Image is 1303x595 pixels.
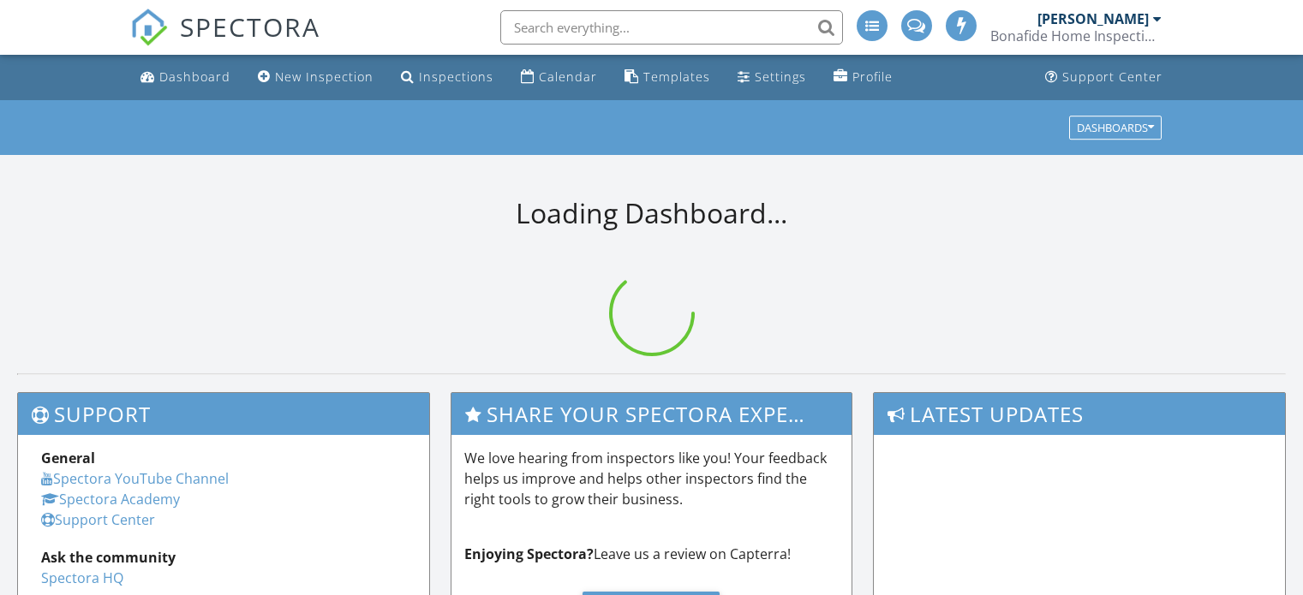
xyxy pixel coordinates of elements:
a: Spectora YouTube Channel [41,469,229,488]
input: Search everything... [500,10,843,45]
div: Ask the community [41,547,406,568]
p: Leave us a review on Capterra! [464,544,840,564]
div: Support Center [1062,68,1163,85]
div: Profile [852,68,893,85]
a: Support Center [41,510,155,529]
a: Spectora HQ [41,568,123,587]
span: SPECTORA [180,9,320,45]
div: Dashboards [1077,122,1154,134]
a: Dashboard [134,62,237,93]
a: Templates [618,62,717,93]
div: Inspections [419,68,493,85]
a: Inspections [394,62,500,93]
button: Dashboards [1069,116,1162,140]
p: We love hearing from inspectors like you! Your feedback helps us improve and helps other inspecto... [464,448,840,509]
h3: Latest Updates [874,393,1285,435]
img: The Best Home Inspection Software - Spectora [130,9,168,46]
h3: Support [18,393,429,435]
a: SPECTORA [130,23,320,59]
a: Support Center [1038,62,1169,93]
a: Settings [731,62,813,93]
div: Calendar [539,68,597,85]
strong: General [41,449,95,467]
div: Templates [643,68,710,85]
div: [PERSON_NAME] [1037,10,1149,27]
div: New Inspection [275,68,374,85]
div: Dashboard [159,68,230,85]
a: Calendar [514,62,604,93]
strong: Enjoying Spectora? [464,544,594,563]
div: Settings [755,68,806,85]
h3: Share Your Spectora Experience [451,393,852,435]
a: Spectora Academy [41,490,180,509]
a: Profile [827,62,900,93]
div: Bonafide Home Inspections [990,27,1162,45]
a: New Inspection [251,62,380,93]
